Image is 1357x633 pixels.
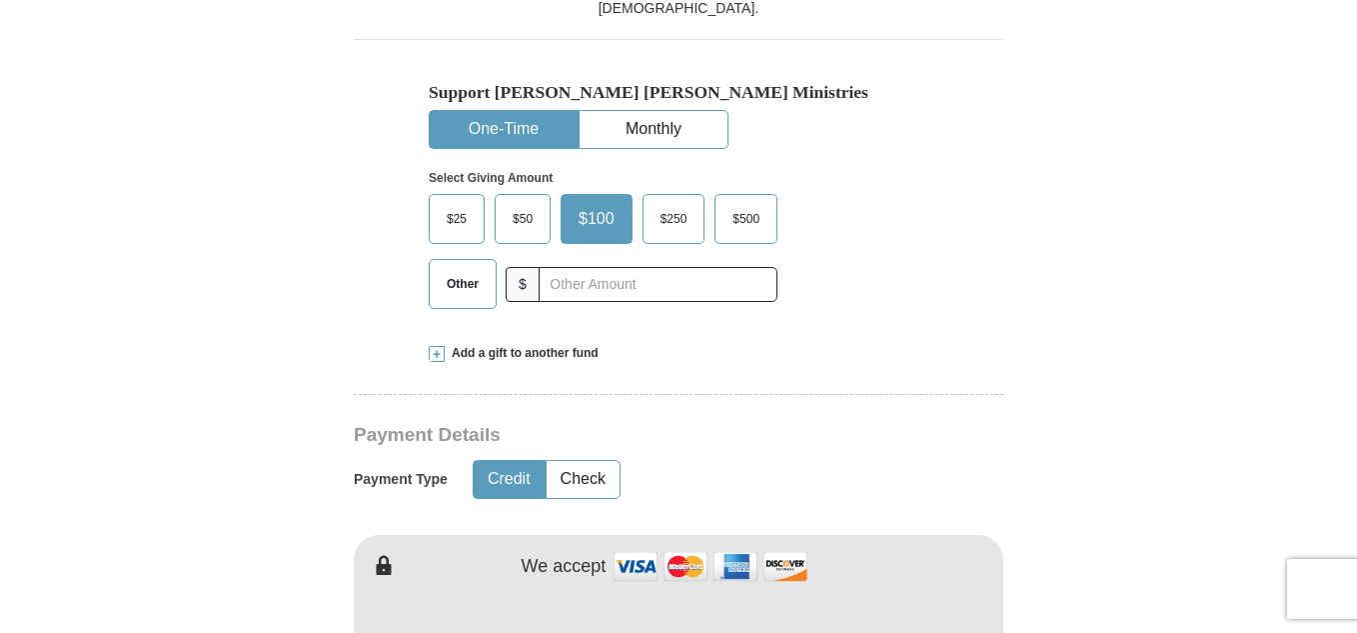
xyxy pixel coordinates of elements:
[430,111,578,148] button: One-Time
[503,204,543,234] span: $50
[547,461,620,498] button: Check
[429,82,928,103] h5: Support [PERSON_NAME] [PERSON_NAME] Ministries
[474,461,545,498] button: Credit
[651,204,697,234] span: $250
[611,545,810,588] img: credit cards accepted
[569,204,625,234] span: $100
[522,556,607,578] h4: We accept
[539,267,777,302] input: Other Amount
[437,204,477,234] span: $25
[354,424,863,447] h3: Payment Details
[437,269,489,299] span: Other
[722,204,769,234] span: $500
[506,267,540,302] span: $
[580,111,727,148] button: Monthly
[354,471,448,488] h5: Payment Type
[445,345,599,362] span: Add a gift to another fund
[429,171,553,185] strong: Select Giving Amount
